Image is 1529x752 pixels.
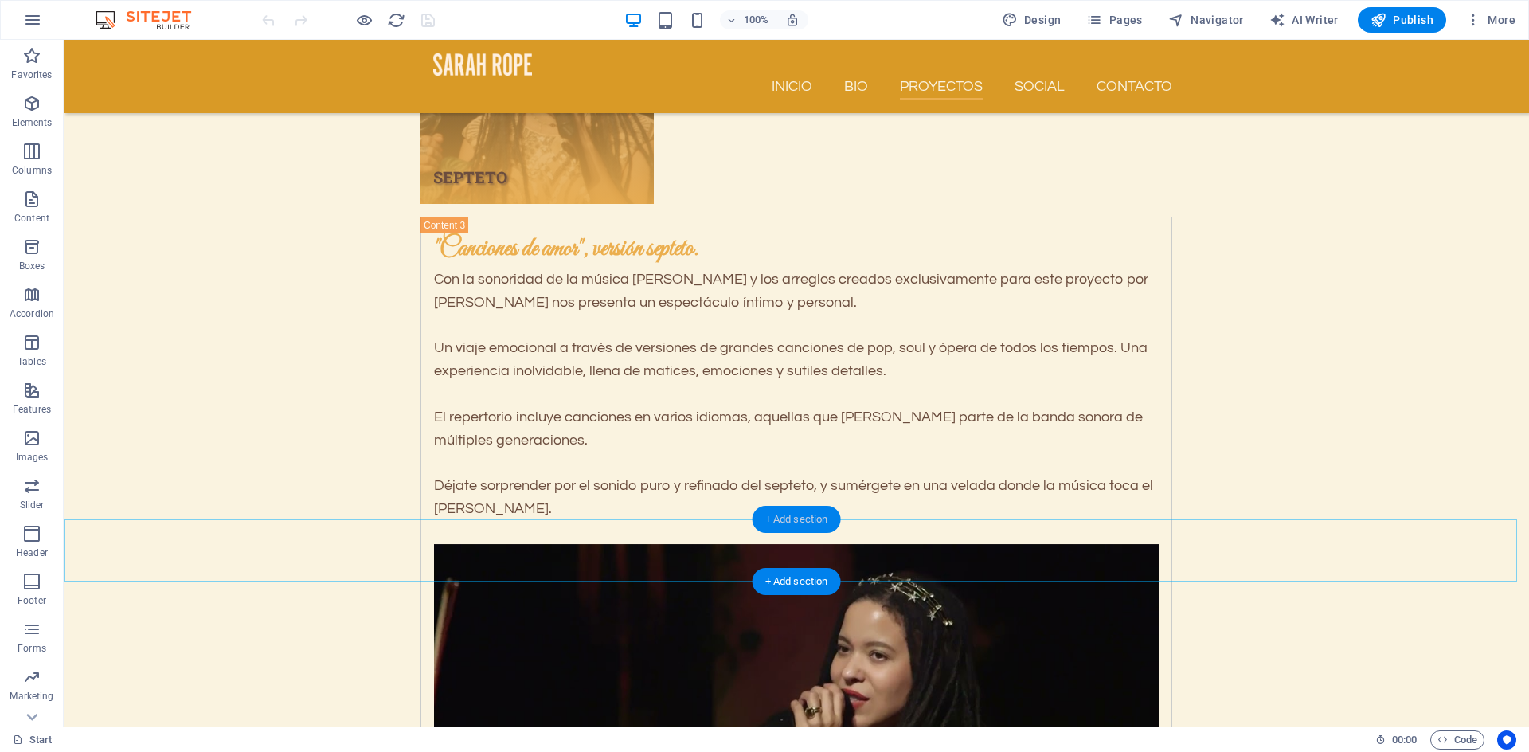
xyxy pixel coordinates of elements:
[92,10,211,29] img: Editor Logo
[1002,12,1062,28] span: Design
[13,403,51,416] p: Features
[1269,12,1339,28] span: AI Writer
[1430,730,1484,750] button: Code
[18,594,46,607] p: Footer
[13,730,53,750] a: Click to cancel selection. Double-click to open Pages
[1497,730,1516,750] button: Usercentrics
[16,451,49,464] p: Images
[354,10,373,29] button: Click here to leave preview mode and continue editing
[386,10,405,29] button: reload
[1375,730,1418,750] h6: Session time
[20,499,45,511] p: Slider
[1263,7,1345,33] button: AI Writer
[14,212,49,225] p: Content
[720,10,776,29] button: 100%
[18,355,46,368] p: Tables
[387,11,405,29] i: Reload page
[1371,12,1433,28] span: Publish
[16,546,48,559] p: Header
[1465,12,1515,28] span: More
[10,690,53,703] p: Marketing
[12,164,52,177] p: Columns
[1358,7,1446,33] button: Publish
[19,260,45,272] p: Boxes
[753,568,841,595] div: + Add section
[1459,7,1522,33] button: More
[995,7,1068,33] button: Design
[1162,7,1250,33] button: Navigator
[10,307,54,320] p: Accordion
[18,642,46,655] p: Forms
[995,7,1068,33] div: Design (Ctrl+Alt+Y)
[12,116,53,129] p: Elements
[11,69,52,81] p: Favorites
[1080,7,1148,33] button: Pages
[785,13,800,27] i: On resize automatically adjust zoom level to fit chosen device.
[1403,734,1406,746] span: :
[1086,12,1142,28] span: Pages
[1437,730,1477,750] span: Code
[744,10,769,29] h6: 100%
[1392,730,1417,750] span: 00 00
[1168,12,1244,28] span: Navigator
[753,506,841,533] div: + Add section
